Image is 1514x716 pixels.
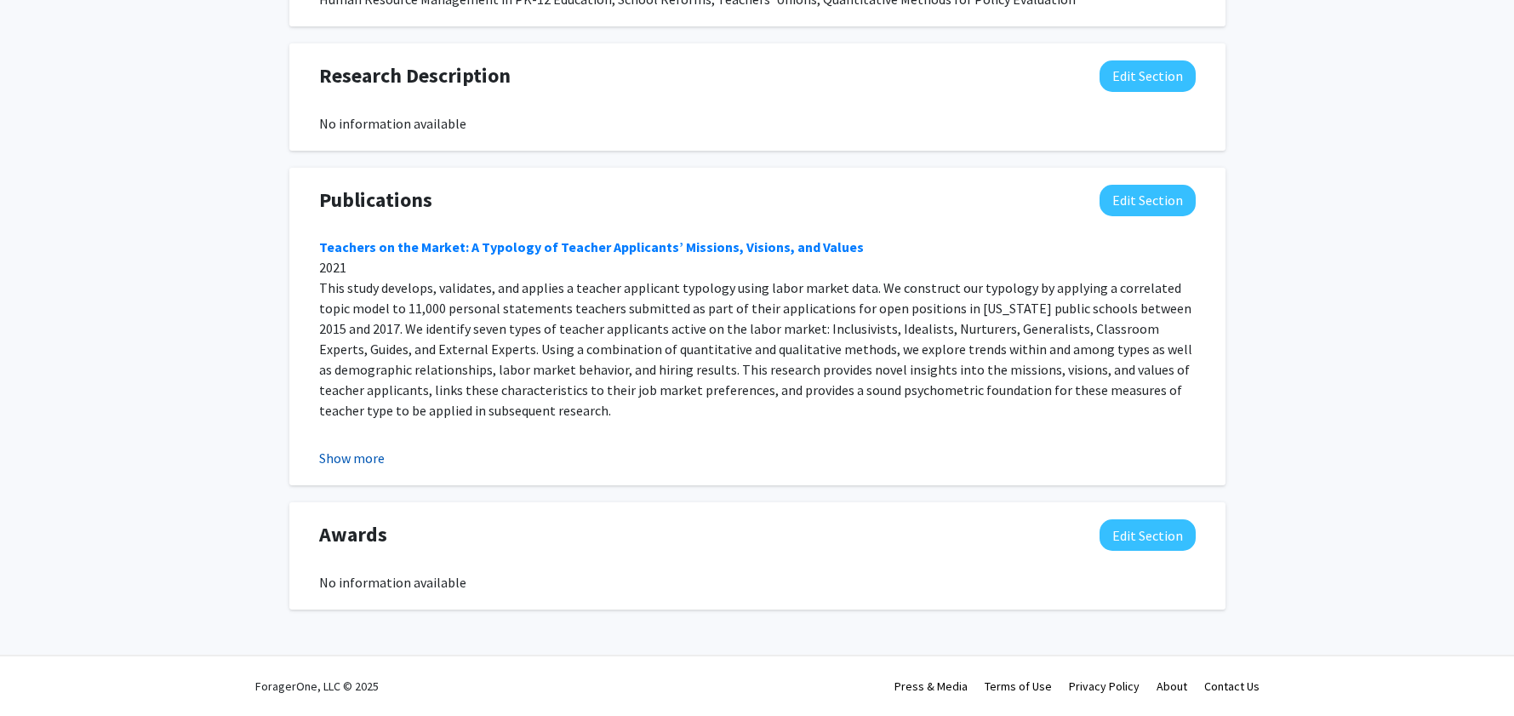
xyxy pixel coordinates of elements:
[1204,679,1260,694] a: Contact Us
[319,185,432,215] span: Publications
[1100,60,1196,92] button: Edit Research Description
[1157,679,1187,694] a: About
[13,639,72,703] iframe: Chat
[319,238,864,255] a: Teachers on the Market: A Typology of Teacher Applicants’ Missions, Visions, and Values
[1069,679,1140,694] a: Privacy Policy
[319,60,511,91] span: Research Description
[255,656,379,716] div: ForagerOne, LLC © 2025
[319,572,1196,593] div: No information available
[1100,185,1196,216] button: Edit Publications
[1100,519,1196,551] button: Edit Awards
[319,113,1196,134] div: No information available
[894,679,968,694] a: Press & Media
[319,448,385,468] button: Show more
[319,237,1196,645] div: 2021 This study develops, validates, and applies a teacher applicant typology using labor market ...
[985,679,1052,694] a: Terms of Use
[319,519,387,550] span: Awards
